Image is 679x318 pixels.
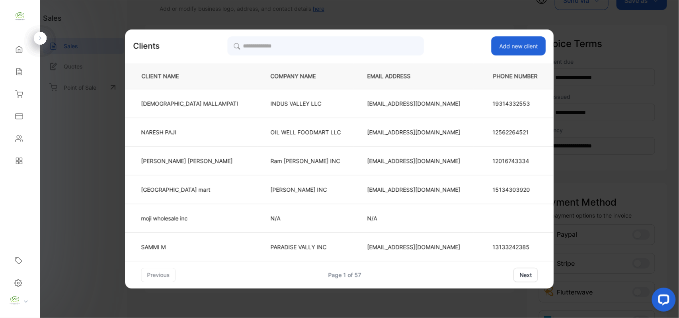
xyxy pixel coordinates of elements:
[487,72,541,80] p: PHONE NUMBER
[367,157,460,165] p: [EMAIL_ADDRESS][DOMAIN_NAME]
[133,40,160,52] p: Clients
[493,99,538,108] p: 19314332553
[493,185,538,194] p: 15134303920
[367,128,460,136] p: [EMAIL_ADDRESS][DOMAIN_NAME]
[141,268,176,282] button: previous
[328,271,361,279] div: Page 1 of 57
[646,285,679,318] iframe: LiveChat chat widget
[141,243,238,251] p: SAMMI M
[514,268,538,282] button: next
[367,99,460,108] p: [EMAIL_ADDRESS][DOMAIN_NAME]
[493,157,538,165] p: 12016743334
[141,185,238,194] p: [GEOGRAPHIC_DATA] mart
[14,10,26,22] img: logo
[493,243,538,251] p: 13133242385
[367,185,460,194] p: [EMAIL_ADDRESS][DOMAIN_NAME]
[367,214,460,222] p: N/A
[141,128,238,136] p: NARESH PAJI
[271,214,341,222] p: N/A
[271,128,341,136] p: OIL WELL FOODMART LLC
[271,243,341,251] p: PARADISE VALLY INC
[493,128,538,136] p: 12562264521
[271,72,341,80] p: COMPANY NAME
[367,243,460,251] p: [EMAIL_ADDRESS][DOMAIN_NAME]
[141,99,238,108] p: [DEMOGRAPHIC_DATA] MALLAMPATI
[271,99,341,108] p: INDUS VALLEY LLC
[141,214,238,222] p: moji wholesale inc
[9,294,21,306] img: profile
[367,72,460,80] p: EMAIL ADDRESS
[141,157,238,165] p: [PERSON_NAME] [PERSON_NAME]
[492,36,546,55] button: Add new client
[139,72,244,80] p: CLIENT NAME
[271,185,341,194] p: [PERSON_NAME] INC
[271,157,341,165] p: Ram [PERSON_NAME] INC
